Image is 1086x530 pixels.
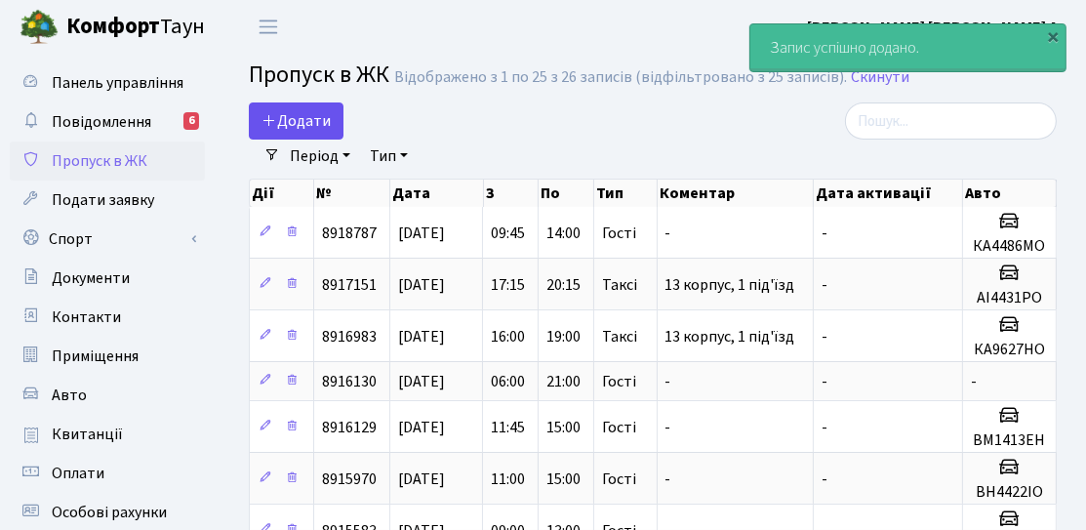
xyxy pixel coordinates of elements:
span: 11:45 [491,417,525,438]
span: Додати [261,110,331,132]
span: [DATE] [398,223,445,244]
b: Комфорт [66,11,160,42]
span: 14:00 [546,223,581,244]
span: [DATE] [398,371,445,392]
span: Квитанції [52,424,123,445]
a: Тип [362,140,416,173]
a: Авто [10,376,205,415]
th: З [484,180,540,207]
span: [DATE] [398,469,445,490]
div: × [1044,26,1064,46]
h5: КА4486МО [971,237,1048,256]
span: 15:00 [546,469,581,490]
span: - [665,223,671,244]
span: Пропуск в ЖК [52,150,147,172]
span: Панель управління [52,72,183,94]
span: - [822,223,827,244]
th: Дата активації [814,180,963,207]
b: [PERSON_NAME] [PERSON_NAME] А. [807,17,1063,38]
span: Гості [602,374,636,389]
a: Подати заявку [10,181,205,220]
a: Оплати [10,454,205,493]
span: 09:45 [491,223,525,244]
span: 19:00 [546,326,581,347]
h5: ВН4422ІО [971,483,1048,502]
span: Таксі [602,329,637,345]
span: - [665,417,671,438]
div: 6 [183,112,199,130]
span: Документи [52,267,130,289]
span: Особові рахунки [52,502,167,523]
span: 21:00 [546,371,581,392]
a: Контакти [10,298,205,337]
span: Пропуск в ЖК [249,58,389,92]
h5: ВМ1413ЕН [971,431,1048,450]
a: Панель управління [10,63,205,102]
span: Таун [66,11,205,44]
th: № [314,180,390,207]
span: 06:00 [491,371,525,392]
span: Авто [52,385,87,406]
span: [DATE] [398,274,445,296]
span: 11:00 [491,469,525,490]
span: - [822,371,827,392]
span: 8917151 [322,274,377,296]
span: - [971,371,977,392]
th: Дата [390,180,484,207]
span: Таксі [602,277,637,293]
span: - [822,326,827,347]
span: 8916983 [322,326,377,347]
th: Дії [250,180,314,207]
span: 13 корпус, 1 під'їзд [665,326,795,347]
span: 13 корпус, 1 під'їзд [665,274,795,296]
span: 8918787 [322,223,377,244]
a: Додати [249,102,343,140]
a: Пропуск в ЖК [10,142,205,181]
a: Квитанції [10,415,205,454]
span: Гості [602,225,636,241]
input: Пошук... [845,102,1057,140]
th: Авто [963,180,1057,207]
img: logo.png [20,8,59,47]
span: Гості [602,471,636,487]
span: 8915970 [322,469,377,490]
a: Повідомлення6 [10,102,205,142]
div: Запис успішно додано. [750,24,1066,71]
span: Повідомлення [52,111,151,133]
span: - [822,274,827,296]
h5: КА9627НО [971,341,1048,359]
span: - [665,469,671,490]
a: Період [282,140,358,173]
span: Подати заявку [52,189,154,211]
span: Гості [602,420,636,435]
th: Тип [594,180,657,207]
a: Приміщення [10,337,205,376]
span: - [665,371,671,392]
span: 16:00 [491,326,525,347]
a: [PERSON_NAME] [PERSON_NAME] А. [807,16,1063,39]
span: 17:15 [491,274,525,296]
a: Документи [10,259,205,298]
span: 20:15 [546,274,581,296]
h5: АІ4431РО [971,289,1048,307]
a: Скинути [851,68,909,87]
span: 15:00 [546,417,581,438]
span: 8916129 [322,417,377,438]
th: По [539,180,594,207]
span: Контакти [52,306,121,328]
span: [DATE] [398,326,445,347]
button: Переключити навігацію [244,11,293,43]
span: [DATE] [398,417,445,438]
span: - [822,417,827,438]
a: Спорт [10,220,205,259]
div: Відображено з 1 по 25 з 26 записів (відфільтровано з 25 записів). [394,68,847,87]
span: Приміщення [52,346,139,367]
th: Коментар [658,180,814,207]
span: - [822,469,827,490]
span: Оплати [52,463,104,484]
span: 8916130 [322,371,377,392]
